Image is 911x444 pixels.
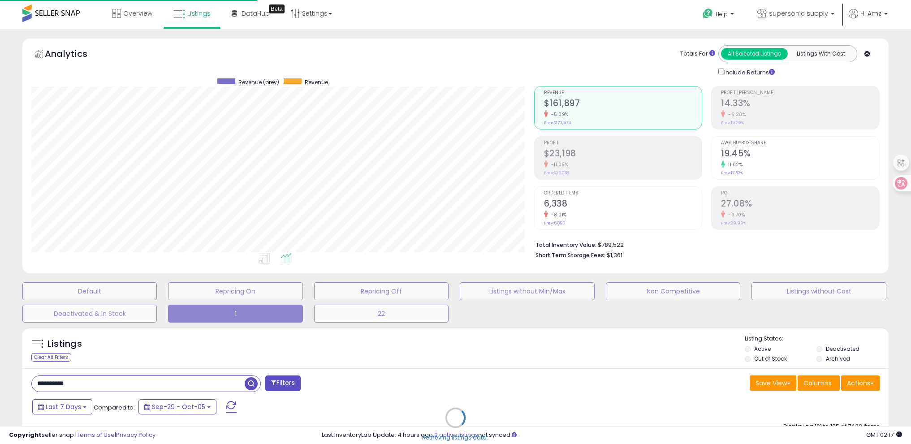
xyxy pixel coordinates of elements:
[716,10,728,18] span: Help
[238,78,279,86] span: Revenue (prev)
[606,282,740,300] button: Non Competitive
[544,198,702,211] h2: 6,338
[242,9,270,18] span: DataHub
[544,148,702,160] h2: $23,198
[544,98,702,110] h2: $161,897
[314,282,449,300] button: Repricing Off
[721,170,743,176] small: Prev: 17.52%
[721,191,879,196] span: ROI
[725,211,745,218] small: -9.70%
[849,9,888,29] a: Hi Amz
[721,120,744,125] small: Prev: 15.29%
[544,170,569,176] small: Prev: $26,088
[22,305,157,323] button: Deactivated & In Stock
[751,282,886,300] button: Listings without Cost
[721,91,879,95] span: Profit [PERSON_NAME]
[769,9,828,18] span: supersonic supply
[721,198,879,211] h2: 27.08%
[123,9,152,18] span: Overview
[45,47,105,62] h5: Analytics
[721,48,788,60] button: All Selected Listings
[725,161,743,168] small: 11.02%
[607,251,622,259] span: $1,361
[680,50,715,58] div: Totals For
[544,120,571,125] small: Prev: $170,574
[168,305,302,323] button: 1
[460,282,594,300] button: Listings without Min/Max
[22,282,157,300] button: Default
[535,239,873,250] li: $789,522
[721,141,879,146] span: Avg. Buybox Share
[721,98,879,110] h2: 14.33%
[187,9,211,18] span: Listings
[544,141,702,146] span: Profit
[702,8,713,19] i: Get Help
[9,431,42,439] strong: Copyright
[314,305,449,323] button: 22
[168,282,302,300] button: Repricing On
[544,220,566,226] small: Prev: 6,890
[787,48,854,60] button: Listings With Cost
[695,1,743,29] a: Help
[9,431,155,440] div: seller snap | |
[535,241,596,249] b: Total Inventory Value:
[721,220,746,226] small: Prev: 29.99%
[269,4,285,13] div: Tooltip anchor
[548,211,567,218] small: -8.01%
[725,111,746,118] small: -6.28%
[535,251,605,259] b: Short Term Storage Fees:
[422,433,489,441] div: Retrieving listings data..
[548,111,569,118] small: -5.09%
[712,67,786,77] div: Include Returns
[544,91,702,95] span: Revenue
[860,9,881,18] span: Hi Amz
[721,148,879,160] h2: 19.45%
[544,191,702,196] span: Ordered Items
[305,78,328,86] span: Revenue
[548,161,569,168] small: -11.08%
